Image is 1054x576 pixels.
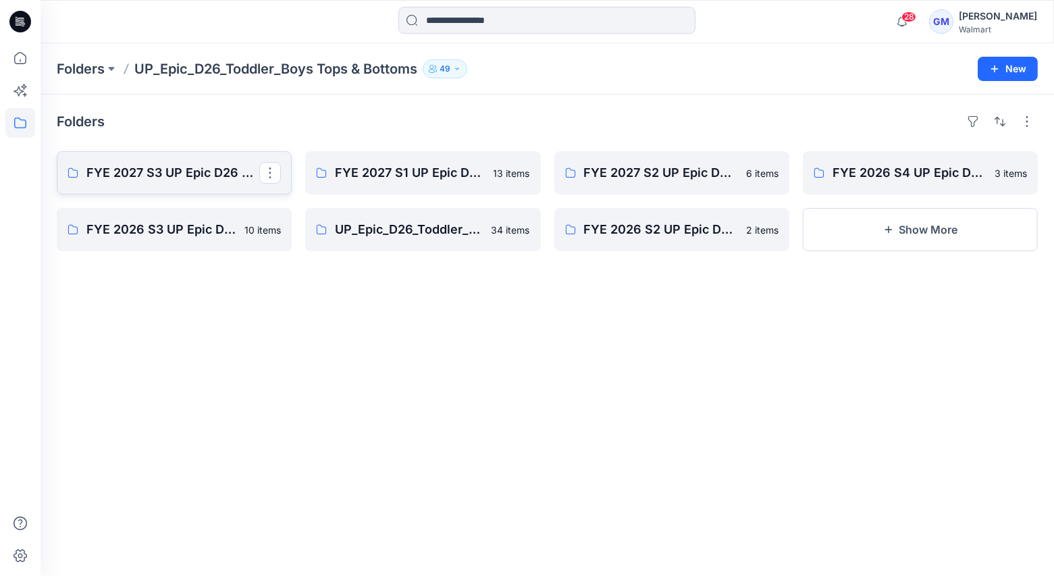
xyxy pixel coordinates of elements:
[554,208,789,251] a: FYE 2026 S2 UP Epic D26 Toddler Boy Tops & Bottoms2 items
[978,57,1038,81] button: New
[746,166,779,180] p: 6 items
[803,208,1038,251] button: Show More
[959,24,1037,34] div: Walmart
[86,163,259,182] p: FYE 2027 S3 UP Epic D26 Toddler Boy Tops & Bottoms
[492,223,530,237] p: 34 items
[305,208,540,251] a: UP_Epic_D26_Toddler_Boys Tops & Bottoms Board34 items
[803,151,1038,194] a: FYE 2026 S4 UP Epic D26 Toddler Boy Tops & Bottoms3 items
[86,220,236,239] p: FYE 2026 S3 UP Epic D26 Toddler Boy Tops & Bottoms
[746,223,779,237] p: 2 items
[305,151,540,194] a: FYE 2027 S1 UP Epic D26 Toddler Boy Tops & Bottoms13 items
[57,208,292,251] a: FYE 2026 S3 UP Epic D26 Toddler Boy Tops & Bottoms10 items
[995,166,1027,180] p: 3 items
[901,11,916,22] span: 28
[335,220,483,239] p: UP_Epic_D26_Toddler_Boys Tops & Bottoms Board
[959,8,1037,24] div: [PERSON_NAME]
[584,220,738,239] p: FYE 2026 S2 UP Epic D26 Toddler Boy Tops & Bottoms
[57,59,105,78] a: Folders
[57,151,292,194] a: FYE 2027 S3 UP Epic D26 Toddler Boy Tops & Bottoms
[494,166,530,180] p: 13 items
[440,61,450,76] p: 49
[57,113,105,130] h4: Folders
[423,59,467,78] button: 49
[134,59,417,78] p: UP_Epic_D26_Toddler_Boys Tops & Bottoms
[244,223,281,237] p: 10 items
[929,9,953,34] div: GM
[335,163,485,182] p: FYE 2027 S1 UP Epic D26 Toddler Boy Tops & Bottoms
[833,163,986,182] p: FYE 2026 S4 UP Epic D26 Toddler Boy Tops & Bottoms
[584,163,738,182] p: FYE 2027 S2 UP Epic D26 Toddler Boy Tops & Bottoms
[554,151,789,194] a: FYE 2027 S2 UP Epic D26 Toddler Boy Tops & Bottoms6 items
